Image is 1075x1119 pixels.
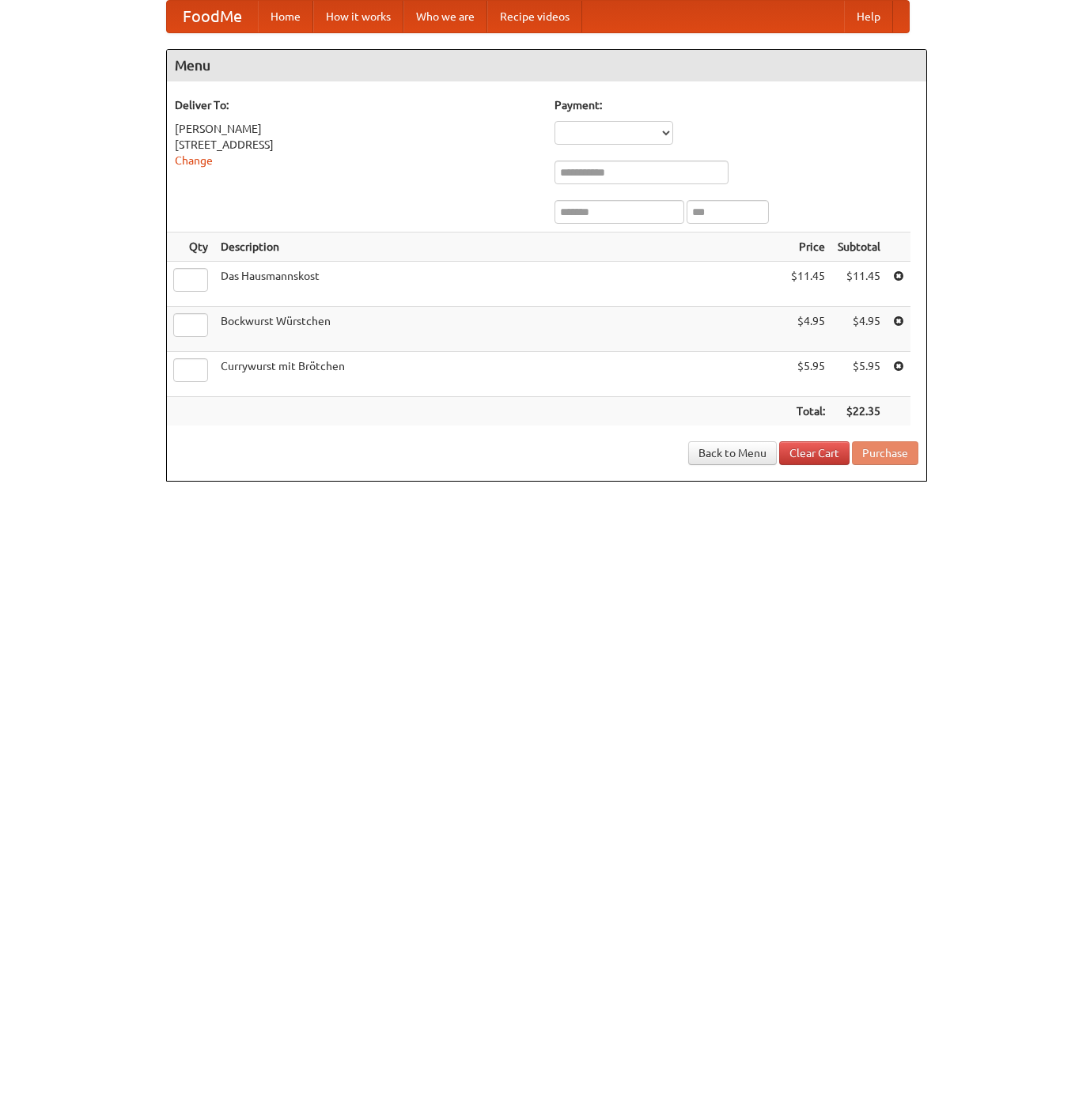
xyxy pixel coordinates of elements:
[214,352,785,397] td: Currywurst mit Brötchen
[785,352,831,397] td: $5.95
[167,1,258,32] a: FoodMe
[785,232,831,262] th: Price
[831,232,887,262] th: Subtotal
[175,121,539,137] div: [PERSON_NAME]
[785,397,831,426] th: Total:
[852,441,918,465] button: Purchase
[214,262,785,307] td: Das Hausmannskost
[175,97,539,113] h5: Deliver To:
[175,137,539,153] div: [STREET_ADDRESS]
[844,1,893,32] a: Help
[785,262,831,307] td: $11.45
[403,1,487,32] a: Who we are
[688,441,777,465] a: Back to Menu
[214,232,785,262] th: Description
[831,262,887,307] td: $11.45
[258,1,313,32] a: Home
[785,307,831,352] td: $4.95
[831,352,887,397] td: $5.95
[167,232,214,262] th: Qty
[831,307,887,352] td: $4.95
[831,397,887,426] th: $22.35
[167,50,926,81] h4: Menu
[555,97,918,113] h5: Payment:
[175,154,213,167] a: Change
[214,307,785,352] td: Bockwurst Würstchen
[487,1,582,32] a: Recipe videos
[313,1,403,32] a: How it works
[779,441,850,465] a: Clear Cart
